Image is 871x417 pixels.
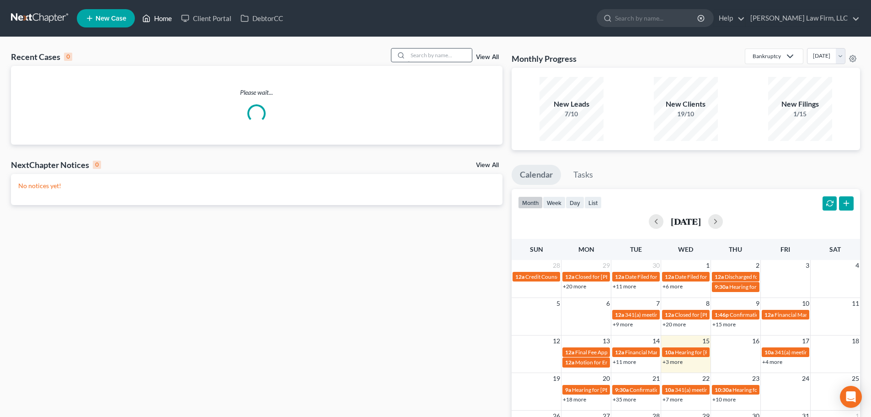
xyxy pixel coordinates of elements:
[64,53,72,61] div: 0
[780,245,790,253] span: Fri
[715,311,729,318] span: 1:46p
[715,273,724,280] span: 12a
[764,311,774,318] span: 12a
[575,349,739,356] span: Final Fee Application Filed for [PERSON_NAME] & [PERSON_NAME]
[408,49,472,62] input: Search by name...
[755,298,760,309] span: 9
[565,273,574,280] span: 12a
[732,386,795,393] span: Hearing for 1 Big Red, LLC
[729,245,742,253] span: Thu
[701,373,711,384] span: 22
[615,386,629,393] span: 9:30a
[801,298,810,309] span: 10
[775,349,867,356] span: 341(a) meeting for Bar K Holdings, LLC
[625,349,732,356] span: Financial Management for [PERSON_NAME]
[615,273,624,280] span: 12a
[654,109,718,119] div: 19/10
[753,52,781,60] div: Bankruptcy
[665,311,674,318] span: 12a
[665,386,674,393] span: 10a
[525,273,620,280] span: Credit Counseling for [PERSON_NAME]
[575,273,692,280] span: Closed for [PERSON_NAME] & [PERSON_NAME]
[578,245,594,253] span: Mon
[705,260,711,271] span: 1
[93,161,101,169] div: 0
[236,10,288,27] a: DebtorCC
[11,51,72,62] div: Recent Cases
[565,359,574,366] span: 12a
[613,283,636,290] a: +11 more
[615,311,624,318] span: 12a
[602,336,611,347] span: 13
[829,245,841,253] span: Sat
[540,99,604,109] div: New Leads
[768,99,832,109] div: New Filings
[518,196,543,209] button: month
[563,396,586,403] a: +18 more
[512,165,561,185] a: Calendar
[751,336,760,347] span: 16
[575,359,747,366] span: Motion for Entry of Discharge for [PERSON_NAME] & [PERSON_NAME]
[654,99,718,109] div: New Clients
[625,273,701,280] span: Date Filed for [PERSON_NAME]
[630,245,642,253] span: Tue
[851,336,860,347] span: 18
[851,373,860,384] span: 25
[663,321,686,328] a: +20 more
[652,336,661,347] span: 14
[613,358,636,365] a: +11 more
[602,260,611,271] span: 29
[663,396,683,403] a: +7 more
[663,358,683,365] a: +3 more
[563,283,586,290] a: +20 more
[96,15,126,22] span: New Case
[565,386,571,393] span: 9a
[605,298,611,309] span: 6
[762,358,782,365] a: +4 more
[565,165,601,185] a: Tasks
[712,396,736,403] a: +10 more
[725,273,804,280] span: Discharged for [PERSON_NAME]
[678,245,693,253] span: Wed
[552,373,561,384] span: 19
[18,181,495,190] p: No notices yet!
[652,260,661,271] span: 30
[665,349,674,356] span: 10a
[476,54,499,60] a: View All
[755,260,760,271] span: 2
[729,283,801,290] span: Hearing for [PERSON_NAME]
[715,283,728,290] span: 9:30a
[138,10,176,27] a: Home
[176,10,236,27] a: Client Portal
[625,311,713,318] span: 341(a) meeting for [PERSON_NAME]
[476,162,499,168] a: View All
[652,373,661,384] span: 21
[675,386,812,393] span: 341(a) meeting for [PERSON_NAME] & [PERSON_NAME]
[556,298,561,309] span: 5
[584,196,602,209] button: list
[543,196,566,209] button: week
[768,109,832,119] div: 1/15
[512,53,577,64] h3: Monthly Progress
[701,336,711,347] span: 15
[712,321,736,328] a: +15 more
[663,283,683,290] a: +6 more
[602,373,611,384] span: 20
[11,159,101,170] div: NextChapter Notices
[751,373,760,384] span: 23
[630,386,733,393] span: Confirmation hearing for [PERSON_NAME]
[530,245,543,253] span: Sun
[655,298,661,309] span: 7
[566,196,584,209] button: day
[805,260,810,271] span: 3
[675,349,746,356] span: Hearing for [PERSON_NAME]
[671,217,701,226] h2: [DATE]
[552,260,561,271] span: 28
[11,88,502,97] p: Please wait...
[552,336,561,347] span: 12
[515,273,524,280] span: 12a
[714,10,745,27] a: Help
[840,386,862,408] div: Open Intercom Messenger
[675,273,800,280] span: Date Filed for [PERSON_NAME] & [PERSON_NAME]
[613,321,633,328] a: +9 more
